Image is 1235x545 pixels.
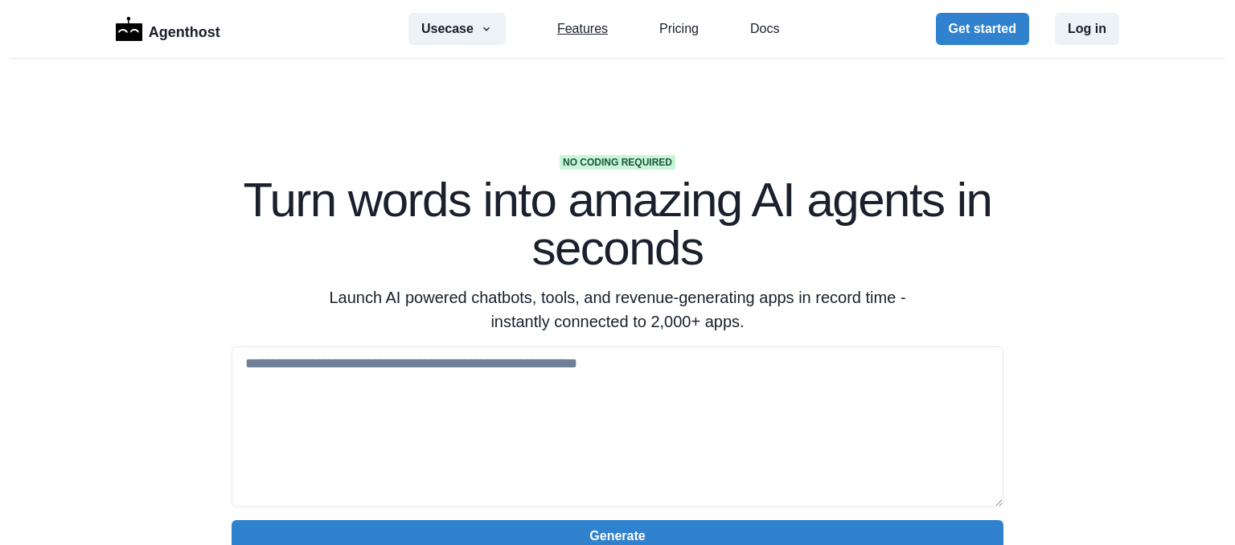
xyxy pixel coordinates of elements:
[659,19,699,39] a: Pricing
[557,19,608,39] a: Features
[116,15,220,43] a: LogoAgenthost
[936,13,1029,45] button: Get started
[309,285,926,334] p: Launch AI powered chatbots, tools, and revenue-generating apps in record time - instantly connect...
[408,13,506,45] button: Usecase
[1055,13,1119,45] button: Log in
[750,19,779,39] a: Docs
[232,176,1003,272] h1: Turn words into amazing AI agents in seconds
[116,17,142,41] img: Logo
[149,15,220,43] p: Agenthost
[560,155,675,170] span: No coding required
